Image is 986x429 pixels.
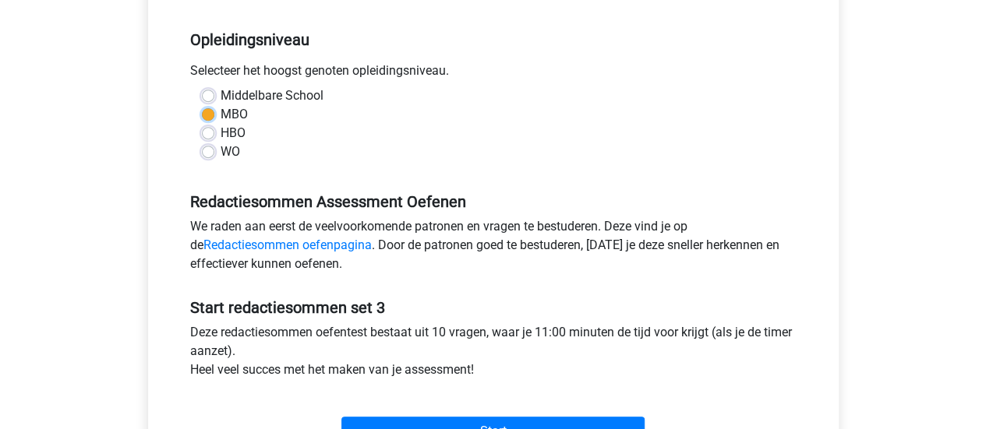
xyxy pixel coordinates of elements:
label: HBO [221,124,246,142]
h5: Start redactiesommen set 3 [190,298,797,317]
label: Middelbare School [221,86,323,105]
a: Redactiesommen oefenpagina [203,237,372,252]
h5: Redactiesommen Assessment Oefenen [190,192,797,211]
label: WO [221,142,240,161]
h5: Opleidingsniveau [190,24,797,55]
div: Selecteer het hoogst genoten opleidingsniveau. [178,62,808,86]
div: We raden aan eerst de veelvoorkomende patronen en vragen te bestuderen. Deze vind je op de . Door... [178,217,808,280]
div: Deze redactiesommen oefentest bestaat uit 10 vragen, waar je 11:00 minuten de tijd voor krijgt (a... [178,323,808,385]
label: MBO [221,105,248,124]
